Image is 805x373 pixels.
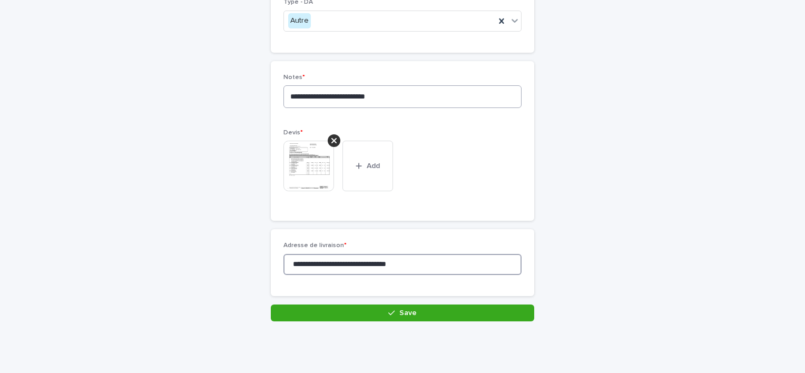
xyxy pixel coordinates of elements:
span: Save [399,309,417,317]
span: Add [367,162,380,170]
span: Devis [283,130,303,136]
span: Adresse de livraison [283,242,347,249]
button: Add [342,141,393,191]
div: Autre [288,13,311,28]
button: Save [271,305,534,321]
span: Notes [283,74,305,81]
